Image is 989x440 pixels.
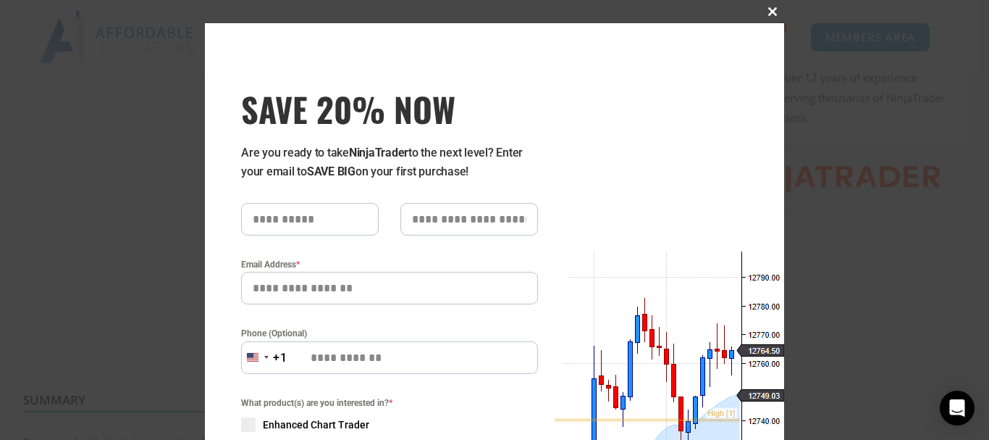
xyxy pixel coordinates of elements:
[241,257,538,272] label: Email Address
[307,165,355,178] strong: SAVE BIG
[241,418,538,432] label: Enhanced Chart Trader
[349,146,408,159] strong: NinjaTrader
[241,144,538,181] p: Are you ready to take to the next level? Enter your email to on your first purchase!
[241,341,287,374] button: Selected country
[241,88,538,129] span: SAVE 20% NOW
[263,418,369,432] span: Enhanced Chart Trader
[241,396,538,410] span: What product(s) are you interested in?
[241,326,538,341] label: Phone (Optional)
[940,391,975,426] div: Open Intercom Messenger
[273,349,287,368] div: +1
